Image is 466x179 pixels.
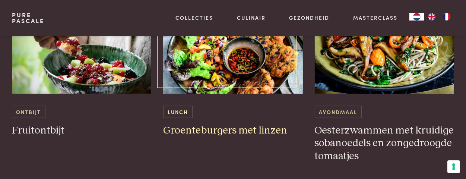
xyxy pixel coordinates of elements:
a: Collecties [175,14,213,22]
a: FR [439,13,454,21]
a: Masterclass [353,14,397,22]
span: Ontbijt [12,106,45,118]
a: Culinair [237,14,266,22]
div: Language [409,13,424,21]
a: PurePascale [12,12,44,24]
span: Lunch [163,106,192,118]
span: Avondmaal [315,106,362,118]
ul: Language list [424,13,454,21]
button: Uw voorkeuren voor toestemming voor trackingtechnologieën [447,160,460,173]
aside: Language selected: Nederlands [409,13,454,21]
h3: Groenteburgers met linzen [163,124,303,137]
h3: Fruitontbijt [12,124,152,137]
a: Gezondheid [289,14,330,22]
h3: Oesterzwammen met kruidige sobanoedels en zongedroogde tomaatjes [315,124,454,163]
a: EN [424,13,439,21]
a: NL [409,13,424,21]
